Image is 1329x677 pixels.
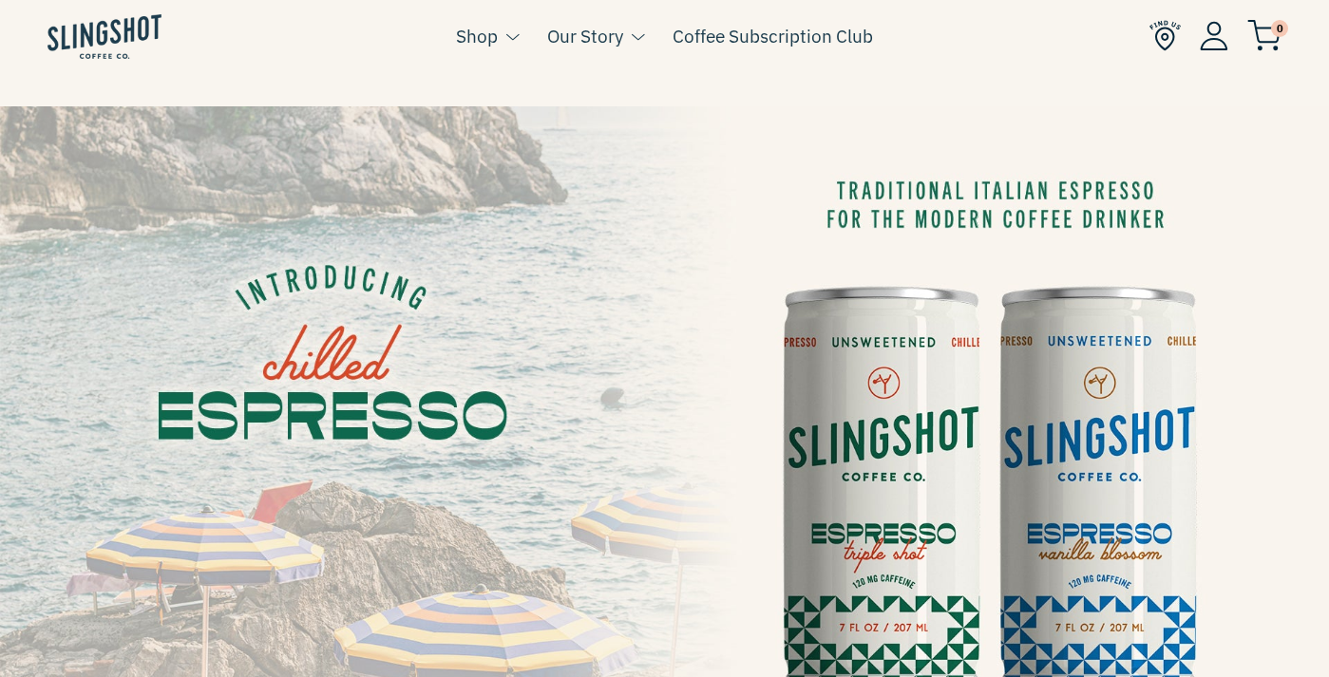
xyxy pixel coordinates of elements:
img: Account [1200,21,1228,50]
img: cart [1247,20,1282,51]
img: Find Us [1149,20,1181,51]
a: 0 [1247,25,1282,47]
span: 0 [1271,20,1288,37]
a: Our Story [547,22,623,50]
a: Coffee Subscription Club [673,22,873,50]
a: Shop [456,22,498,50]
